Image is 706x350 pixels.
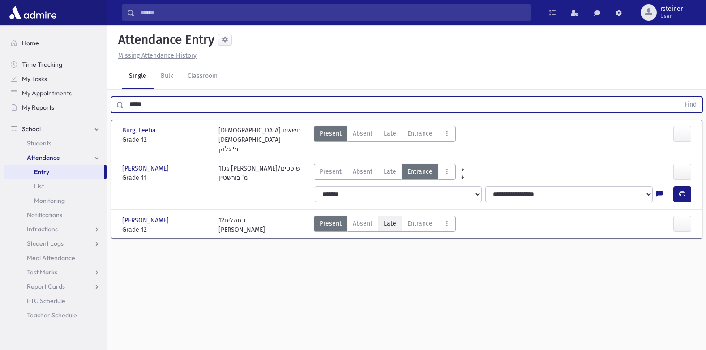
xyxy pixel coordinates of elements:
span: Grade 11 [122,173,210,183]
span: Late [384,129,396,138]
div: [DEMOGRAPHIC_DATA] נושאים [DEMOGRAPHIC_DATA] מ' גלוק [218,126,306,154]
span: Entry [34,168,49,176]
span: Time Tracking [22,60,62,68]
span: Teacher Schedule [27,311,77,319]
a: My Reports [4,100,107,115]
span: Test Marks [27,268,57,276]
span: Home [22,39,39,47]
a: Entry [4,165,104,179]
a: Teacher Schedule [4,308,107,322]
a: List [4,179,107,193]
span: My Tasks [22,75,47,83]
a: My Tasks [4,72,107,86]
div: AttTypes [314,164,456,183]
span: Entrance [407,129,432,138]
span: Student Logs [27,239,64,248]
span: Entrance [407,219,432,228]
input: Search [135,4,531,21]
span: [PERSON_NAME] [122,216,171,225]
a: Classroom [180,64,225,89]
span: Grade 12 [122,135,210,145]
a: Bulk [154,64,180,89]
span: School [22,125,41,133]
span: User [660,13,683,20]
div: 12ג תהלים [PERSON_NAME] [218,216,265,235]
span: Attendance [27,154,60,162]
span: Monitoring [34,196,65,205]
a: School [4,122,107,136]
a: Student Logs [4,236,107,251]
a: Report Cards [4,279,107,294]
span: Infractions [27,225,58,233]
a: Home [4,36,107,50]
a: Missing Attendance History [115,52,197,60]
a: Single [122,64,154,89]
a: Students [4,136,107,150]
span: Meal Attendance [27,254,75,262]
span: Present [320,129,342,138]
span: Late [384,219,396,228]
span: [PERSON_NAME] [122,164,171,173]
span: Students [27,139,51,147]
span: List [34,182,44,190]
a: PTC Schedule [4,294,107,308]
a: Infractions [4,222,107,236]
a: Monitoring [4,193,107,208]
span: Present [320,219,342,228]
span: Entrance [407,167,432,176]
a: Notifications [4,208,107,222]
button: Find [679,97,702,112]
a: Time Tracking [4,57,107,72]
div: AttTypes [314,216,456,235]
span: Late [384,167,396,176]
h5: Attendance Entry [115,32,214,47]
span: Grade 12 [122,225,210,235]
span: Burg, Leeba [122,126,158,135]
span: Absent [353,219,372,228]
div: גג11 [PERSON_NAME]/שופטים מ' בורשטיין [218,164,300,183]
span: My Appointments [22,89,72,97]
span: rsteiner [660,5,683,13]
a: Meal Attendance [4,251,107,265]
span: My Reports [22,103,54,111]
a: Test Marks [4,265,107,279]
span: Report Cards [27,282,65,290]
u: Missing Attendance History [118,52,197,60]
a: My Appointments [4,86,107,100]
a: Attendance [4,150,107,165]
span: PTC Schedule [27,297,65,305]
span: Present [320,167,342,176]
span: Absent [353,129,372,138]
span: Notifications [27,211,62,219]
div: AttTypes [314,126,456,154]
span: Absent [353,167,372,176]
img: AdmirePro [7,4,59,21]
